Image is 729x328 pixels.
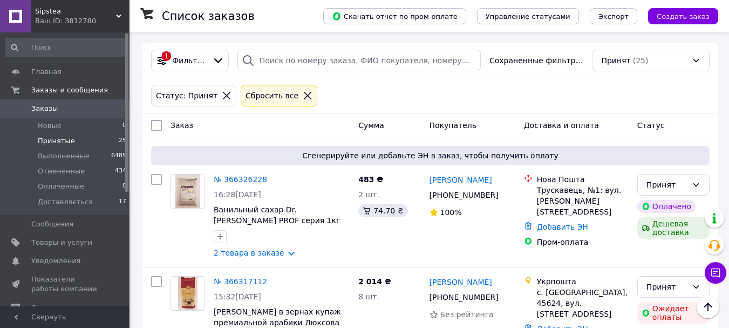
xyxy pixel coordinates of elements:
[38,182,84,191] span: Оплаченные
[486,12,570,21] span: Управление статусами
[38,166,85,176] span: Отмененные
[171,121,193,130] span: Заказ
[646,179,687,191] div: Принят
[171,276,205,311] a: Фото товару
[637,302,710,324] div: Ожидает оплаты
[214,249,284,257] a: 2 товара в заказе
[31,275,100,294] span: Показатели работы компании
[31,256,80,266] span: Уведомления
[214,292,261,301] span: 15:32[DATE]
[214,205,340,236] a: Ванильный сахар Dr.[PERSON_NAME] PROF серия 1кг Румыния
[537,223,588,231] a: Добавить ЭН
[430,175,492,185] a: [PERSON_NAME]
[537,287,629,319] div: с. [GEOGRAPHIC_DATA], 45624, вул. [STREET_ADDRESS]
[31,67,62,77] span: Главная
[31,85,108,95] span: Заказы и сообщения
[358,292,379,301] span: 8 шт.
[648,8,718,24] button: Создать заказ
[119,197,126,207] span: 17
[31,104,58,113] span: Заказы
[162,10,255,23] h1: Список заказов
[430,277,492,287] a: [PERSON_NAME]
[637,217,710,239] div: Дешевая доставка
[31,238,92,247] span: Товары и услуги
[489,55,584,66] span: Сохраненные фильтры:
[214,277,267,286] a: № 366317112
[590,8,637,24] button: Экспорт
[524,121,599,130] span: Доставка и оплата
[537,174,629,185] div: Нова Пошта
[172,55,208,66] span: Фильтры
[440,310,494,319] span: Без рейтинга
[214,190,261,199] span: 16:28[DATE]
[155,150,705,161] span: Сгенерируйте или добавьте ЭН в заказ, чтобы получить оплату
[537,185,629,217] div: Трускавець, №1: вул. [PERSON_NAME][STREET_ADDRESS]
[31,303,60,313] span: Отзывы
[122,182,126,191] span: 0
[646,281,687,293] div: Принят
[38,121,62,131] span: Новые
[154,90,220,102] div: Статус: Принят
[214,175,267,184] a: № 366326228
[38,151,90,161] span: Выполненные
[697,296,719,318] button: Наверх
[427,188,501,203] div: [PHONE_NUMBER]
[633,56,649,65] span: (25)
[430,121,477,130] span: Покупатель
[358,277,391,286] span: 2 014 ₴
[323,8,466,24] button: Скачать отчет по пром-оплате
[237,50,481,71] input: Поиск по номеру заказа, ФИО покупателя, номеру телефона, Email, номеру накладной
[119,136,126,146] span: 25
[175,175,200,208] img: Фото товару
[358,175,383,184] span: 483 ₴
[178,277,197,310] img: Фото товару
[38,197,93,207] span: Доставляється
[427,290,501,305] div: [PHONE_NUMBER]
[537,237,629,247] div: Пром-оплата
[243,90,301,102] div: Сбросить все
[637,11,718,20] a: Создать заказ
[358,121,384,130] span: Сумма
[31,219,73,229] span: Сообщения
[358,190,379,199] span: 2 шт.
[440,208,462,217] span: 100%
[171,174,205,209] a: Фото товару
[537,276,629,287] div: Укрпошта
[35,6,116,16] span: Sipstea
[598,12,629,21] span: Экспорт
[705,262,726,284] button: Чат с покупателем
[637,200,696,213] div: Оплачено
[5,38,127,57] input: Поиск
[358,204,407,217] div: 74.70 ₴
[332,11,458,21] span: Скачать отчет по пром-оплате
[657,12,710,21] span: Создать заказ
[601,55,630,66] span: Принят
[122,121,126,131] span: 0
[115,166,126,176] span: 434
[111,151,126,161] span: 6489
[637,121,665,130] span: Статус
[477,8,579,24] button: Управление статусами
[35,16,130,26] div: Ваш ID: 3812780
[38,136,75,146] span: Принятые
